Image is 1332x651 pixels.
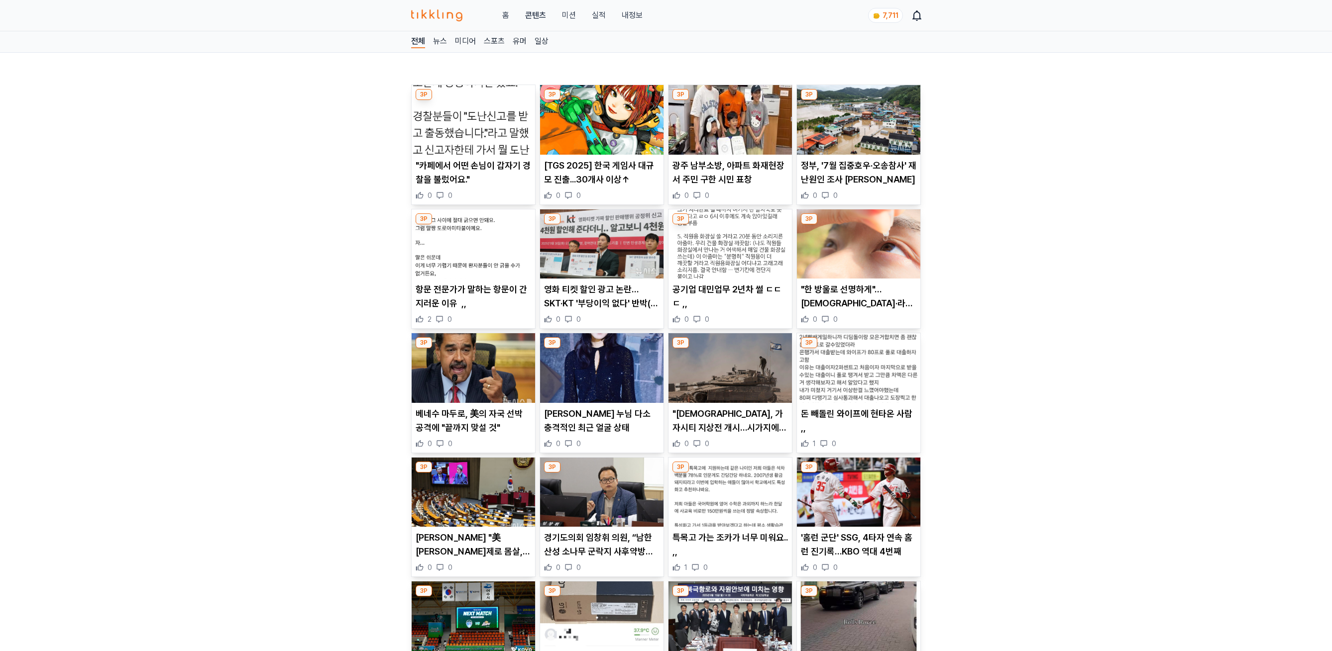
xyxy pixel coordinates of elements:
div: 3P [801,337,817,348]
span: 0 [703,562,708,572]
img: 박지윤 누님 다소 충격적인 최근 얼굴 상태 [540,333,664,403]
div: 3P 특목고 가는 조카가 너무 미워요.. ,, 특목고 가는 조카가 너무 미워요.. ,, 1 0 [668,457,792,577]
span: 0 [684,439,689,449]
div: 3P "이스라엘군, 가자시티 지상전 개시…시가지에 탱크 진입" "[DEMOGRAPHIC_DATA], 가자시티 지상전 개시…시가지에 탱크 진입" 0 0 [668,333,792,453]
img: "카페에서 어떤 손님이 갑자기 경찰을 불렀어요." [412,85,535,155]
span: 0 [576,314,581,324]
span: 1 [813,439,816,449]
span: 0 [448,439,452,449]
img: 당근에 미개봉 노트북 매물이 많은 이유 ,, [540,581,664,651]
span: 0 [556,314,560,324]
span: 0 [832,439,836,449]
img: 조현 "美 이민문제로 몸살, 좀 변한 것 같다…비자문제 전화위복 계기" [412,458,535,527]
a: 전체 [411,35,425,48]
div: 3P [672,89,689,100]
span: 0 [813,190,817,200]
span: 0 [556,190,560,200]
a: 뉴스 [433,35,447,48]
div: 3P [416,462,432,472]
img: 공기업 대민업무 2년차 썰 ㄷㄷㄷ ,, [668,209,792,279]
div: 3P [416,213,432,224]
img: 석유공사 "북극항로, 일반 화물보단 에너지 물류 활용해야" [668,581,792,651]
p: 돈 빼돌린 와이프에 현타온 사람 ,, [801,407,916,435]
img: 영화 티켓 할인 광고 논란…SKT·KT '부당이익 없다' 반박(종합) [540,209,664,279]
p: [PERSON_NAME] "美 [PERSON_NAME]제로 몸살, 좀 변한 것 같다…비자문제 전화위복 계기" [416,531,531,558]
div: 3P 경기도의회 임창휘 의원, “남한산성 소나무 군락지 사후약방문식 관리 안돼" 경기도의회 임창휘 의원, “남한산성 소나무 군락지 사후약방문식 관리 안돼" 0 0 [540,457,664,577]
div: 3P [544,462,560,472]
div: 3P [544,89,560,100]
span: 1 [684,562,687,572]
div: 3P [TGS 2025] 한국 게임사 대규모 진출...30개사 이상↑ [TGS 2025] 한국 게임사 대규모 진출...30개사 이상↑ 0 0 [540,85,664,205]
div: 3P [544,213,560,224]
span: 0 [684,314,689,324]
span: 0 [576,190,581,200]
div: 3P 조현 "美 이민문제로 몸살, 좀 변한 것 같다…비자문제 전화위복 계기" [PERSON_NAME] "美 [PERSON_NAME]제로 몸살, 좀 변한 것 같다…비자문제 전화... [411,457,536,577]
span: 0 [428,562,432,572]
img: 티끌링 [411,9,462,21]
span: 0 [705,190,709,200]
span: 0 [684,190,689,200]
div: 3P [416,89,432,100]
p: 항문 전문가가 말하는 항문이 간지러운 이유 ,, [416,282,531,310]
div: 3P [672,462,689,472]
a: 내정보 [622,9,643,21]
div: 3P [672,213,689,224]
img: 돈 빼돌린 와이프에 현타온 사람 ,, [797,333,920,403]
div: 3P '홈런 군단' SSG, 4타자 연속 홈런 진기록…KBO 역대 4번째 '홈런 군단' SSG, 4타자 연속 홈런 진기록…KBO 역대 4번째 0 0 [796,457,921,577]
img: "이스라엘군, 가자시티 지상전 개시…시가지에 탱크 진입" [668,333,792,403]
div: 3P 베네수 마두로, 美의 자국 선박 공격에 "끝까지 맞설 것" 베네수 마두로, 美의 자국 선박 공격에 "끝까지 맞설 것" 0 0 [411,333,536,453]
div: 3P [416,585,432,596]
span: 0 [576,562,581,572]
span: 2 [428,314,432,324]
div: 3P [544,585,560,596]
p: [PERSON_NAME] 누님 다소 충격적인 최근 얼굴 상태 [544,407,660,435]
span: 0 [428,439,432,449]
span: 0 [447,314,452,324]
span: 0 [833,190,838,200]
div: 3P [801,585,817,596]
div: 3P 정부, '7월 집중호우·오송참사' 재난원인 조사 나선다 정부, '7월 집중호우·오송참사' 재난원인 조사 [PERSON_NAME] 0 0 [796,85,921,205]
div: 3P [801,462,817,472]
span: 0 [556,562,560,572]
p: "[DEMOGRAPHIC_DATA], 가자시티 지상전 개시…시가지에 탱크 진입" [672,407,788,435]
img: 프로배구 컵대회 여자부 21일 개최…외국인·초청팀 불참 [412,581,535,651]
img: 광주 남부소방, 아파트 화재현장서 주민 구한 시민 표창 [668,85,792,155]
button: 미션 [562,9,576,21]
a: 콘텐츠 [525,9,546,21]
span: 0 [448,562,452,572]
a: 미디어 [455,35,476,48]
img: coin [873,12,881,20]
img: 항문 전문가가 말하는 항문이 간지러운 이유 ,, [412,209,535,279]
p: "한 방울로 선명하게"…[DEMOGRAPHIC_DATA]·라식없는 시대 오나 [801,282,916,310]
div: 3P "카페에서 어떤 손님이 갑자기 경찰을 불렀어요." "카페에서 어떤 손님이 갑자기 경찰을 불렀어요." 0 0 [411,85,536,205]
a: coin 7,711 [868,8,901,23]
p: '홈런 군단' SSG, 4타자 연속 홈런 진기록…KBO 역대 4번째 [801,531,916,558]
div: 3P 박지윤 누님 다소 충격적인 최근 얼굴 상태 [PERSON_NAME] 누님 다소 충격적인 최근 얼굴 상태 0 0 [540,333,664,453]
a: 일상 [535,35,549,48]
p: "카페에서 어떤 손님이 갑자기 경찰을 불렀어요." [416,159,531,186]
p: 특목고 가는 조카가 너무 미워요.. ,, [672,531,788,558]
div: 3P [801,213,817,224]
span: 0 [705,439,709,449]
div: 3P 공기업 대민업무 2년차 썰 ㄷㄷㄷ ,, 공기업 대민업무 2년차 썰 ㄷㄷㄷ ,, 0 0 [668,209,792,329]
span: 0 [833,314,838,324]
span: 0 [428,190,432,200]
div: 3P [672,337,689,348]
div: 3P 항문 전문가가 말하는 항문이 간지러운 이유 ,, 항문 전문가가 말하는 항문이 간지러운 이유 ,, 2 0 [411,209,536,329]
p: 영화 티켓 할인 광고 논란…SKT·KT '부당이익 없다' 반박(종합) [544,282,660,310]
p: 공기업 대민업무 2년차 썰 ㄷㄷㄷ ,, [672,282,788,310]
a: 실적 [592,9,606,21]
img: "한 방울로 선명하게"…안경·라식없는 시대 오나 [797,209,920,279]
span: 0 [448,190,452,200]
div: 3P [801,89,817,100]
p: 베네수 마두로, 美의 자국 선박 공격에 "끝까지 맞설 것" [416,407,531,435]
div: 3P [416,337,432,348]
img: [TGS 2025] 한국 게임사 대규모 진출...30개사 이상↑ [540,85,664,155]
a: 유머 [513,35,527,48]
div: 3P 돈 빼돌린 와이프에 현타온 사람 ,, 돈 빼돌린 와이프에 현타온 사람 ,, 1 0 [796,333,921,453]
div: 3P 영화 티켓 할인 광고 논란…SKT·KT '부당이익 없다' 반박(종합) 영화 티켓 할인 광고 논란…SKT·KT '부당이익 없다' 반박(종합) 0 0 [540,209,664,329]
img: 네팔 시위 트리거가 된 지도층 자녀들의 호화생활 사진들 ,, [797,581,920,651]
p: 경기도의회 임창휘 의원, “남한산성 소나무 군락지 사후약방문식 관리 안돼" [544,531,660,558]
p: 광주 남부소방, 아파트 화재현장서 주민 구한 시민 표창 [672,159,788,186]
div: 3P "한 방울로 선명하게"…안경·라식없는 시대 오나 "한 방울로 선명하게"…[DEMOGRAPHIC_DATA]·라식없는 시대 오나 0 0 [796,209,921,329]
